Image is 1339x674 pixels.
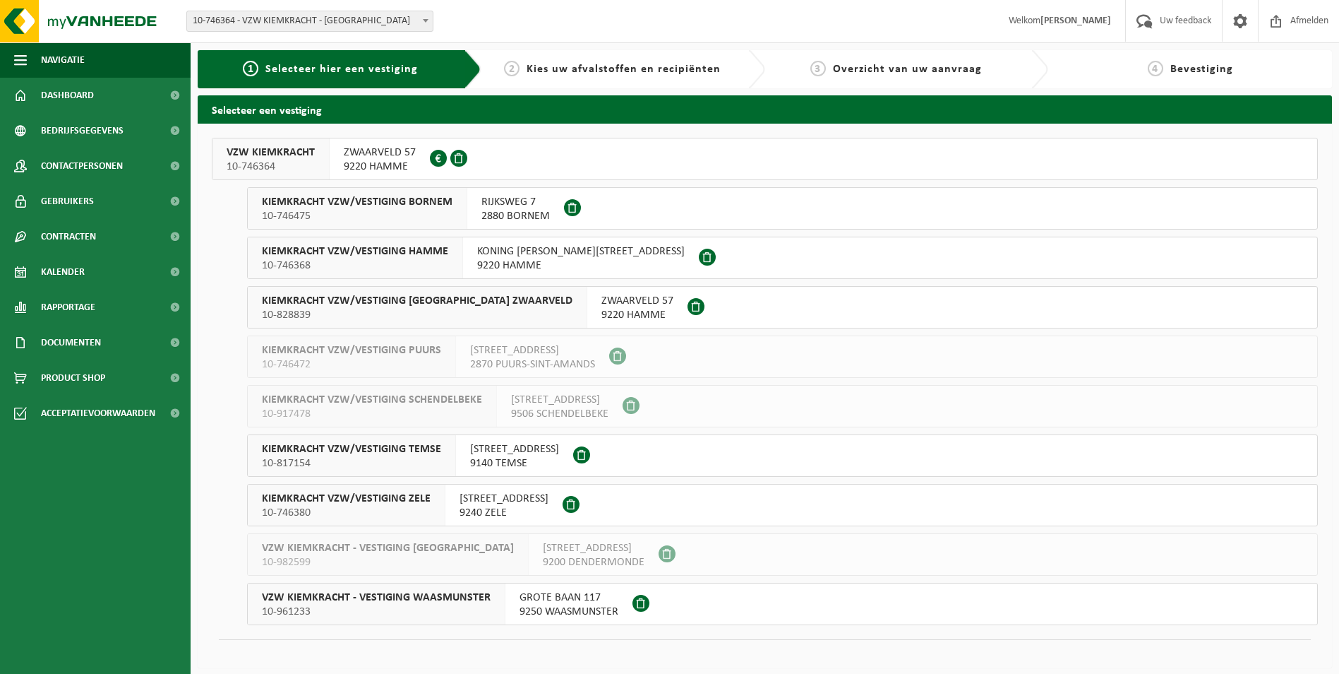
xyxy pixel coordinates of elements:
span: VZW KIEMKRACHT - VESTIGING [GEOGRAPHIC_DATA] [262,541,514,555]
span: 10-746475 [262,209,452,223]
span: 10-917478 [262,407,482,421]
span: KIEMKRACHT VZW/VESTIGING TEMSE [262,442,441,456]
span: VZW KIEMKRACHT - VESTIGING WAASMUNSTER [262,591,491,605]
span: 2880 BORNEM [481,209,550,223]
span: Selecteer hier een vestiging [265,64,418,75]
span: Product Shop [41,360,105,396]
span: 9250 WAASMUNSTER [520,605,618,619]
span: KIEMKRACHT VZW/VESTIGING HAMME [262,244,448,259]
span: KIEMKRACHT VZW/VESTIGING BORNEM [262,195,452,209]
span: ZWAARVELD 57 [344,146,416,160]
span: 9140 TEMSE [470,456,559,471]
span: [STREET_ADDRESS] [470,343,595,357]
span: 9220 HAMME [477,259,685,273]
span: Kalender [41,254,85,290]
span: KIEMKRACHT VZW/VESTIGING [GEOGRAPHIC_DATA] ZWAARVELD [262,294,572,308]
span: KIEMKRACHT VZW/VESTIGING PUURS [262,343,441,357]
span: 10-817154 [262,456,441,471]
span: 1 [243,61,258,76]
span: Overzicht van uw aanvraag [833,64,982,75]
span: Bedrijfsgegevens [41,113,124,148]
button: VZW KIEMKRACHT - VESTIGING WAASMUNSTER 10-961233 GROTE BAAN 1179250 WAASMUNSTER [247,583,1318,625]
span: Acceptatievoorwaarden [41,396,155,431]
span: Kies uw afvalstoffen en recipiënten [527,64,721,75]
span: 9506 SCHENDELBEKE [511,407,608,421]
span: Bevestiging [1170,64,1233,75]
span: Rapportage [41,290,95,325]
span: 10-982599 [262,555,514,569]
span: Dashboard [41,78,94,113]
span: 10-746364 [227,160,315,174]
span: Navigatie [41,42,85,78]
span: KIEMKRACHT VZW/VESTIGING ZELE [262,492,431,506]
span: Contracten [41,219,96,254]
span: 2870 PUURS-SINT-AMANDS [470,357,595,372]
span: 10-961233 [262,605,491,619]
button: VZW KIEMKRACHT 10-746364 ZWAARVELD 579220 HAMME [212,138,1318,180]
strong: [PERSON_NAME] [1040,16,1111,26]
span: Gebruikers [41,184,94,219]
span: 9220 HAMME [344,160,416,174]
span: [STREET_ADDRESS] [460,492,548,506]
span: 10-746364 - VZW KIEMKRACHT - HAMME [186,11,433,32]
span: 10-746368 [262,259,448,273]
button: KIEMKRACHT VZW/VESTIGING BORNEM 10-746475 RIJKSWEG 72880 BORNEM [247,187,1318,230]
span: 3 [810,61,826,76]
button: KIEMKRACHT VZW/VESTIGING ZELE 10-746380 [STREET_ADDRESS]9240 ZELE [247,484,1318,526]
span: Documenten [41,325,101,360]
span: [STREET_ADDRESS] [511,393,608,407]
span: 2 [504,61,520,76]
span: [STREET_ADDRESS] [543,541,644,555]
span: KONING [PERSON_NAME][STREET_ADDRESS] [477,244,685,259]
span: ZWAARVELD 57 [601,294,673,308]
span: [STREET_ADDRESS] [470,442,559,456]
span: GROTE BAAN 117 [520,591,618,605]
span: 10-746472 [262,357,441,372]
h2: Selecteer een vestiging [198,95,1332,123]
button: KIEMKRACHT VZW/VESTIGING HAMME 10-746368 KONING [PERSON_NAME][STREET_ADDRESS]9220 HAMME [247,237,1318,279]
span: Contactpersonen [41,148,123,184]
span: 4 [1148,61,1163,76]
span: 9200 DENDERMONDE [543,555,644,569]
span: 10-746380 [262,506,431,520]
button: KIEMKRACHT VZW/VESTIGING TEMSE 10-817154 [STREET_ADDRESS]9140 TEMSE [247,434,1318,477]
span: 10-828839 [262,308,572,322]
span: KIEMKRACHT VZW/VESTIGING SCHENDELBEKE [262,393,482,407]
span: 9240 ZELE [460,506,548,520]
button: KIEMKRACHT VZW/VESTIGING [GEOGRAPHIC_DATA] ZWAARVELD 10-828839 ZWAARVELD 579220 HAMME [247,286,1318,329]
span: 9220 HAMME [601,308,673,322]
span: VZW KIEMKRACHT [227,146,315,160]
span: RIJKSWEG 7 [481,195,550,209]
span: 10-746364 - VZW KIEMKRACHT - HAMME [187,11,433,31]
